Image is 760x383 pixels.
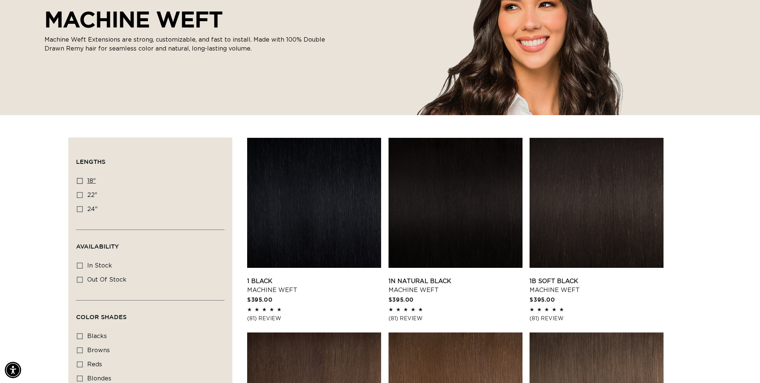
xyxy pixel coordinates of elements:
[530,277,664,295] a: 1B Soft Black Machine Weft
[76,230,225,257] summary: Availability (0 selected)
[5,362,21,378] div: Accessibility Menu
[87,347,110,353] span: browns
[76,301,225,327] summary: Color Shades (0 selected)
[45,35,327,53] p: Machine Weft Extensions are strong, customizable, and fast to install. Made with 100% Double Draw...
[389,277,522,295] a: 1N Natural Black Machine Weft
[87,277,127,283] span: Out of stock
[87,263,112,269] span: In stock
[247,277,381,295] a: 1 Black Machine Weft
[45,6,327,32] h2: MACHINE WEFT
[87,206,98,212] span: 24"
[76,314,127,320] span: Color Shades
[76,158,105,165] span: Lengths
[87,361,102,367] span: reds
[76,145,225,172] summary: Lengths (0 selected)
[76,243,119,250] span: Availability
[87,178,96,184] span: 18"
[87,192,97,198] span: 22"
[87,376,111,382] span: blondes
[87,333,107,339] span: blacks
